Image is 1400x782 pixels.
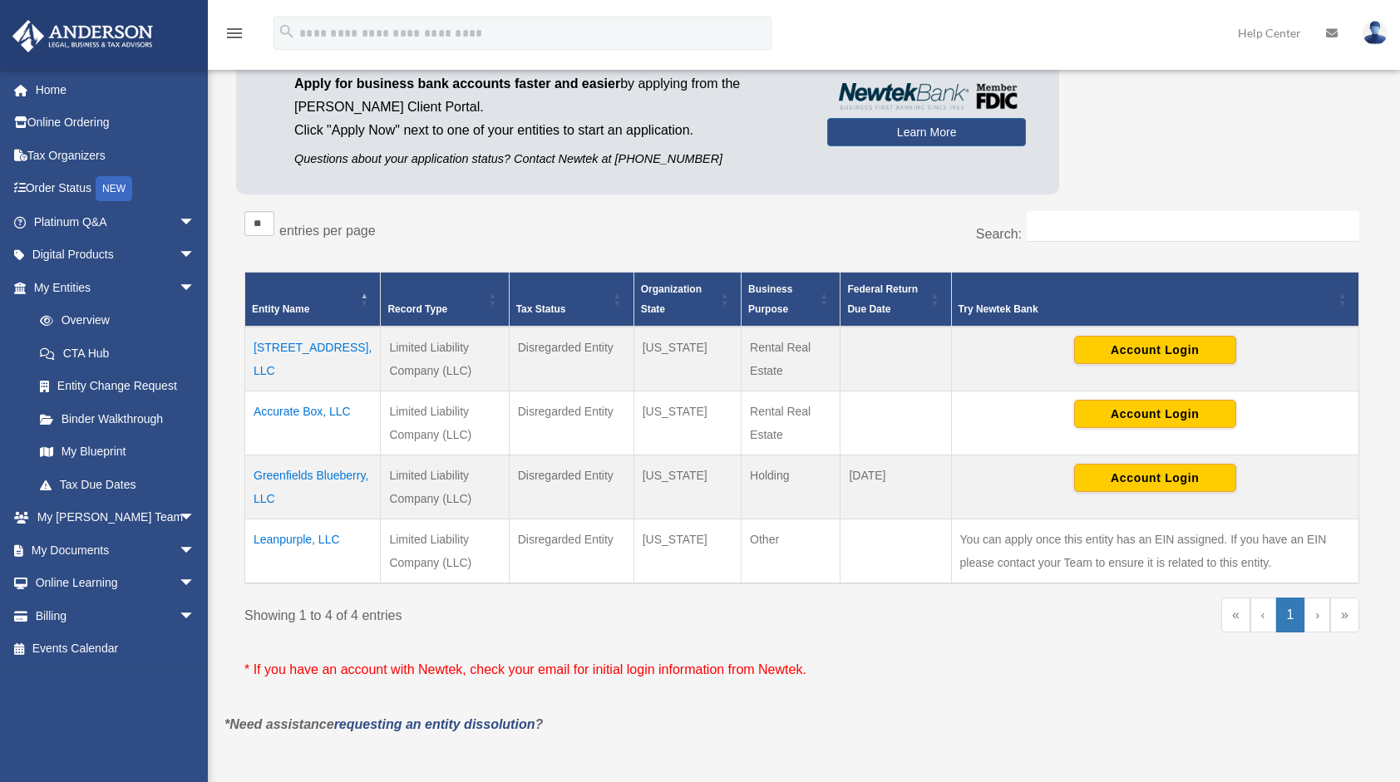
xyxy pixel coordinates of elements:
[742,273,840,327] th: Business Purpose: Activate to sort
[959,299,1333,319] div: Try Newtek Bank
[179,271,212,305] span: arrow_drop_down
[12,567,220,600] a: Online Learningarrow_drop_down
[23,435,212,469] a: My Blueprint
[279,224,376,238] label: entries per page
[12,172,220,206] a: Order StatusNEW
[12,271,212,304] a: My Entitiesarrow_drop_down
[224,23,244,43] i: menu
[294,119,802,142] p: Click "Apply Now" next to one of your entities to start an application.
[23,468,212,501] a: Tax Due Dates
[294,72,802,119] p: by applying from the [PERSON_NAME] Client Portal.
[1221,598,1250,632] a: First
[224,29,244,43] a: menu
[509,391,633,455] td: Disregarded Entity
[7,20,158,52] img: Anderson Advisors Platinum Portal
[509,519,633,584] td: Disregarded Entity
[381,391,509,455] td: Limited Liability Company (LLC)
[840,455,951,519] td: [DATE]
[633,391,741,455] td: [US_STATE]
[1330,598,1359,632] a: Last
[742,455,840,519] td: Holding
[12,205,220,239] a: Platinum Q&Aarrow_drop_down
[179,205,212,239] span: arrow_drop_down
[633,455,741,519] td: [US_STATE]
[12,139,220,172] a: Tax Organizers
[244,598,790,627] div: Showing 1 to 4 of 4 entries
[12,501,220,534] a: My [PERSON_NAME] Teamarrow_drop_down
[12,73,220,106] a: Home
[334,717,535,731] a: requesting an entity dissolution
[1074,406,1236,420] a: Account Login
[294,76,620,91] span: Apply for business bank accounts faster and easier
[23,402,212,435] a: Binder Walkthrough
[516,303,566,315] span: Tax Status
[742,391,840,455] td: Rental Real Estate
[1363,21,1388,45] img: User Pic
[245,519,381,584] td: Leanpurple, LLC
[951,519,1358,584] td: You can apply once this entity has an EIN assigned. If you have an EIN please contact your Team t...
[387,303,447,315] span: Record Type
[509,273,633,327] th: Tax Status: Activate to sort
[827,118,1026,146] a: Learn More
[23,337,212,370] a: CTA Hub
[12,632,220,666] a: Events Calendar
[179,239,212,273] span: arrow_drop_down
[1074,470,1236,484] a: Account Login
[381,273,509,327] th: Record Type: Activate to sort
[12,534,220,567] a: My Documentsarrow_drop_down
[748,283,792,315] span: Business Purpose
[742,327,840,391] td: Rental Real Estate
[278,22,296,41] i: search
[509,327,633,391] td: Disregarded Entity
[509,455,633,519] td: Disregarded Entity
[742,519,840,584] td: Other
[245,273,381,327] th: Entity Name: Activate to invert sorting
[252,303,309,315] span: Entity Name
[1304,598,1330,632] a: Next
[179,501,212,535] span: arrow_drop_down
[951,273,1358,327] th: Try Newtek Bank : Activate to sort
[12,599,220,632] a: Billingarrow_drop_down
[641,283,702,315] span: Organization State
[179,567,212,601] span: arrow_drop_down
[294,149,802,170] p: Questions about your application status? Contact Newtek at [PHONE_NUMBER]
[633,273,741,327] th: Organization State: Activate to sort
[381,455,509,519] td: Limited Liability Company (LLC)
[633,519,741,584] td: [US_STATE]
[179,534,212,568] span: arrow_drop_down
[836,83,1018,110] img: NewtekBankLogoSM.png
[12,106,220,140] a: Online Ordering
[976,227,1022,241] label: Search:
[179,599,212,633] span: arrow_drop_down
[381,519,509,584] td: Limited Liability Company (LLC)
[245,391,381,455] td: Accurate Box, LLC
[12,239,220,272] a: Digital Productsarrow_drop_down
[245,455,381,519] td: Greenfields Blueberry, LLC
[381,327,509,391] td: Limited Liability Company (LLC)
[1074,342,1236,356] a: Account Login
[245,327,381,391] td: [STREET_ADDRESS], LLC
[1276,598,1305,632] a: 1
[1074,400,1236,428] button: Account Login
[1074,464,1236,492] button: Account Login
[23,304,204,337] a: Overview
[224,717,543,731] em: *Need assistance ?
[1074,336,1236,364] button: Account Login
[847,283,918,315] span: Federal Return Due Date
[1250,598,1276,632] a: Previous
[23,370,212,403] a: Entity Change Request
[633,327,741,391] td: [US_STATE]
[244,658,1359,681] p: * If you have an account with Newtek, check your email for initial login information from Newtek.
[840,273,951,327] th: Federal Return Due Date: Activate to sort
[96,176,132,201] div: NEW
